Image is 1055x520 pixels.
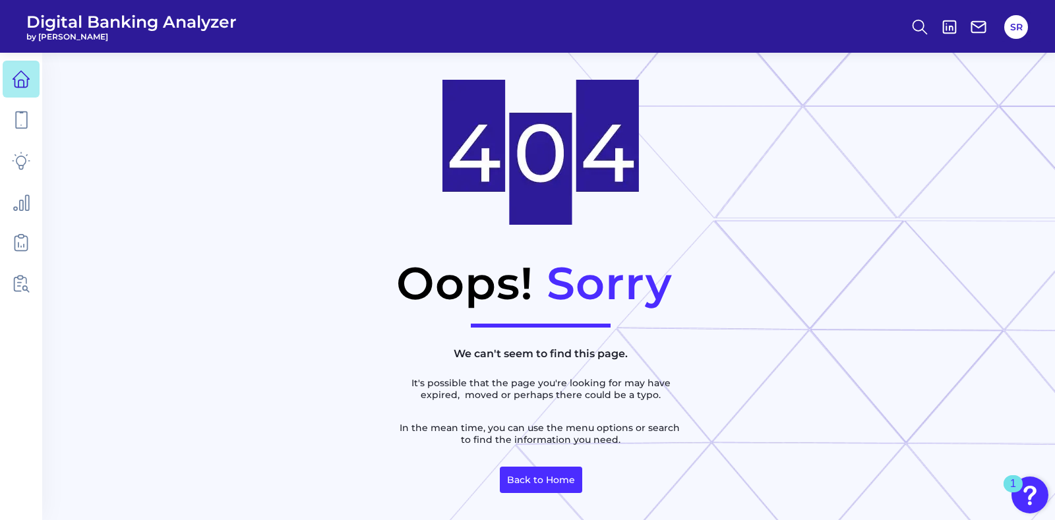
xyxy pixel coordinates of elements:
[1004,15,1028,39] button: SR
[26,12,237,32] span: Digital Banking Analyzer
[547,256,672,310] h1: Sorry
[396,341,686,366] h2: We can't seem to find this page.
[442,80,639,225] img: NotFoundImage
[26,32,237,42] span: by [PERSON_NAME]
[396,256,533,310] h1: Oops!
[1011,477,1048,513] button: Open Resource Center, 1 new notification
[500,467,582,493] a: Back to Home
[396,422,686,446] p: In the mean time, you can use the menu options or search to find the information you need.
[1010,484,1016,501] div: 1
[396,377,686,401] p: It's possible that the page you're looking for may have expired, moved or perhaps there could be ...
